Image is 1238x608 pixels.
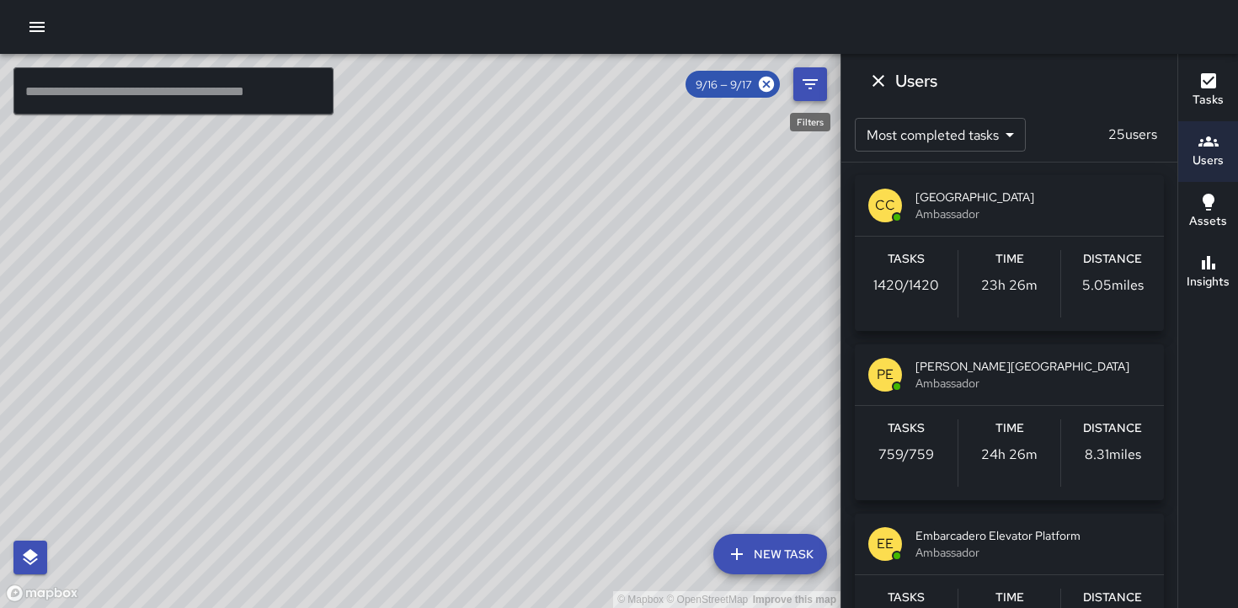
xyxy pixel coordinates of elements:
h6: Assets [1189,212,1227,231]
p: 25 users [1102,125,1164,145]
span: [GEOGRAPHIC_DATA] [915,189,1150,205]
span: [PERSON_NAME][GEOGRAPHIC_DATA] [915,358,1150,375]
h6: Distance [1083,589,1142,607]
h6: Distance [1083,250,1142,269]
span: Ambassador [915,544,1150,561]
button: PE[PERSON_NAME][GEOGRAPHIC_DATA]AmbassadorTasks759/759Time24h 26mDistance8.31miles [855,344,1164,500]
span: 9/16 — 9/17 [686,77,762,92]
button: Assets [1178,182,1238,243]
h6: Time [995,589,1024,607]
p: 759 / 759 [878,445,934,465]
h6: Users [895,67,937,94]
h6: Time [995,419,1024,438]
button: Insights [1178,243,1238,303]
h6: Users [1193,152,1224,170]
p: 1420 / 1420 [873,275,939,296]
p: EE [877,534,894,554]
button: Filters [793,67,827,101]
p: PE [877,365,894,385]
p: 24h 26m [981,445,1038,465]
span: Ambassador [915,205,1150,222]
span: Ambassador [915,375,1150,392]
h6: Time [995,250,1024,269]
button: Tasks [1178,61,1238,121]
h6: Tasks [1193,91,1224,109]
p: 8.31 miles [1085,445,1141,465]
p: 23h 26m [981,275,1038,296]
div: 9/16 — 9/17 [686,71,780,98]
button: New Task [713,534,827,574]
h6: Tasks [888,419,925,438]
h6: Tasks [888,250,925,269]
button: Users [1178,121,1238,182]
div: Most completed tasks [855,118,1026,152]
h6: Tasks [888,589,925,607]
button: Dismiss [862,64,895,98]
p: CC [875,195,895,216]
h6: Insights [1187,273,1230,291]
div: Filters [790,113,830,131]
button: CC[GEOGRAPHIC_DATA]AmbassadorTasks1420/1420Time23h 26mDistance5.05miles [855,175,1164,331]
p: 5.05 miles [1082,275,1144,296]
span: Embarcadero Elevator Platform [915,527,1150,544]
h6: Distance [1083,419,1142,438]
